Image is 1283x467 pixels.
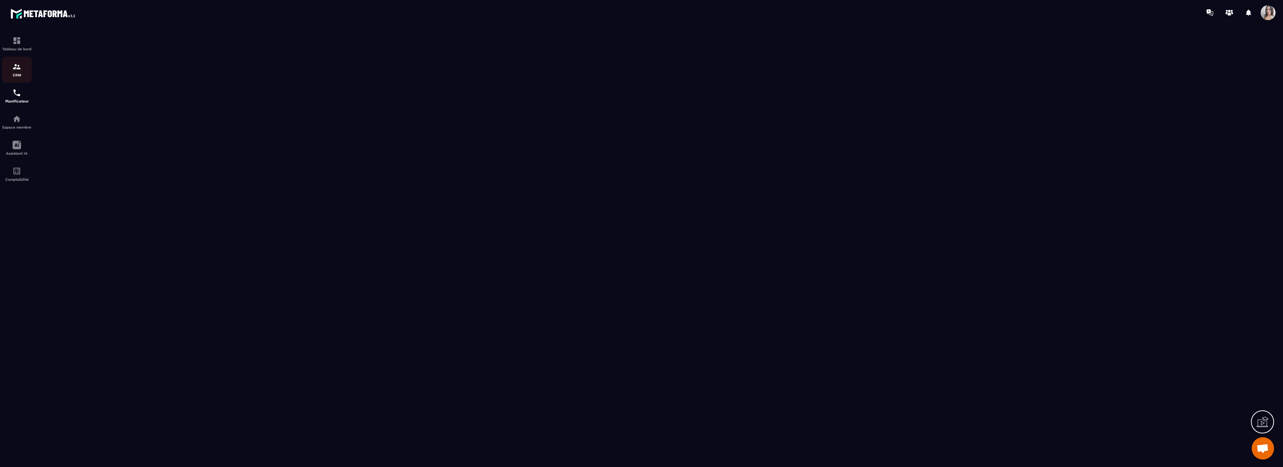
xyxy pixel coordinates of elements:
img: formation [12,62,21,71]
p: Espace membre [2,125,32,129]
p: Assistant IA [2,151,32,155]
img: scheduler [12,88,21,97]
img: accountant [12,167,21,176]
p: Comptabilité [2,177,32,182]
a: automationsautomationsEspace membre [2,109,32,135]
img: logo [10,7,78,20]
a: accountantaccountantComptabilité [2,161,32,187]
a: formationformationCRM [2,57,32,83]
a: Assistant IA [2,135,32,161]
a: formationformationTableau de bord [2,31,32,57]
a: schedulerschedulerPlanificateur [2,83,32,109]
img: formation [12,36,21,45]
img: automations [12,114,21,123]
div: Ouvrir le chat [1252,437,1274,460]
p: Planificateur [2,99,32,103]
p: CRM [2,73,32,77]
p: Tableau de bord [2,47,32,51]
